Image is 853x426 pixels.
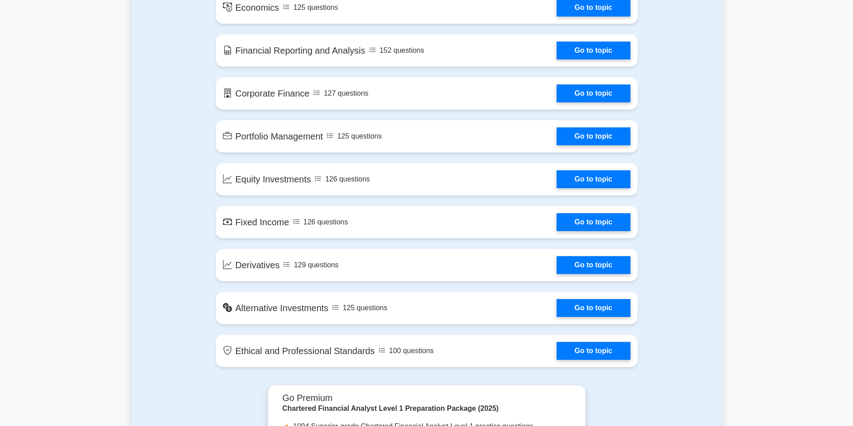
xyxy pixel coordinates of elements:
a: Go to topic [557,127,630,145]
a: Go to topic [557,213,630,231]
a: Go to topic [557,84,630,102]
a: Go to topic [557,170,630,188]
a: Go to topic [557,299,630,317]
a: Go to topic [557,256,630,274]
a: Go to topic [557,42,630,59]
a: Go to topic [557,342,630,360]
